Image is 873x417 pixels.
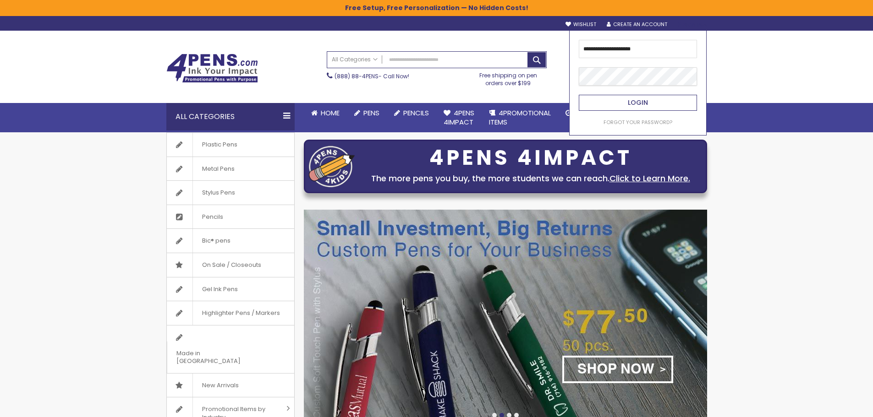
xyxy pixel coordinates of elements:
span: On Sale / Closeouts [192,253,270,277]
span: New Arrivals [192,374,248,397]
div: All Categories [166,103,295,130]
a: New Arrivals [167,374,294,397]
a: Create an Account [607,21,667,28]
iframe: Google Customer Reviews [797,392,873,417]
span: Metal Pens [192,157,244,181]
a: Rush [558,103,599,123]
div: Sign In [676,22,707,28]
img: 4Pens Custom Pens and Promotional Products [166,54,258,83]
img: four_pen_logo.png [309,146,355,187]
span: Pencils [403,108,429,118]
div: 4PENS 4IMPACT [359,148,702,168]
a: Pens [347,103,387,123]
div: The more pens you buy, the more students we can reach. [359,172,702,185]
a: Made in [GEOGRAPHIC_DATA] [167,325,294,373]
span: Gel Ink Pens [192,277,247,301]
span: 4Pens 4impact [444,108,474,127]
button: Login [579,95,697,111]
a: Highlighter Pens / Markers [167,301,294,325]
a: Wishlist [566,21,596,28]
span: Highlighter Pens / Markers [192,301,289,325]
a: Click to Learn More. [609,173,690,184]
a: Stylus Pens [167,181,294,205]
a: Pencils [167,205,294,229]
a: 4PROMOTIONALITEMS [482,103,558,133]
div: Free shipping on pen orders over $199 [470,68,547,87]
span: - Call Now! [335,72,409,80]
a: Gel Ink Pens [167,277,294,301]
a: (888) 88-4PENS [335,72,379,80]
span: Pens [363,108,379,118]
a: Bic® pens [167,229,294,253]
span: 4PROMOTIONAL ITEMS [489,108,551,127]
a: Plastic Pens [167,133,294,157]
span: Home [321,108,340,118]
span: Made in [GEOGRAPHIC_DATA] [167,341,271,373]
span: All Categories [332,56,378,63]
a: Home [304,103,347,123]
a: On Sale / Closeouts [167,253,294,277]
a: Forgot Your Password? [604,119,672,126]
span: Stylus Pens [192,181,244,205]
a: All Categories [327,52,382,67]
span: Bic® pens [192,229,240,253]
span: Login [628,98,648,107]
span: Plastic Pens [192,133,247,157]
a: Metal Pens [167,157,294,181]
a: Pencils [387,103,436,123]
span: Pencils [192,205,232,229]
a: 4Pens4impact [436,103,482,133]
